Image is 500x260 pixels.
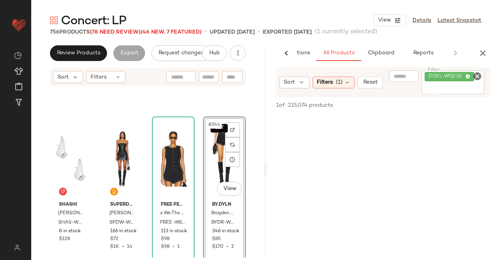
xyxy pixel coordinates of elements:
i: Clear Filter [473,72,482,81]
span: Hub [209,50,220,56]
span: #244 [207,121,222,129]
img: heart_red.DM2ytmEG.svg [11,17,27,33]
span: BYDR-WF8 [211,219,236,226]
img: FREE-WS5037_V1.jpg [155,119,192,198]
span: (46 New, 7 Featured) [141,29,202,35]
span: [PERSON_NAME] [58,210,83,217]
span: Request changes [158,50,204,56]
span: 215,074 products [288,101,333,109]
span: • [119,244,127,249]
img: svg%3e [61,189,65,194]
span: 113 in stock [161,228,187,235]
span: $72 [110,236,118,243]
img: SPDW-WD2618_V1.jpg [104,119,141,198]
span: Free People [161,201,186,208]
button: View [373,14,406,26]
button: Hub [202,45,227,61]
p: updated [DATE] [210,28,255,36]
span: • [170,244,177,249]
span: (78 Need Review) [90,29,141,35]
span: superdown [110,201,135,208]
span: 14 [127,244,132,249]
button: Reset [358,77,383,88]
span: • [205,27,207,37]
span: $128 [59,236,70,243]
span: SHAS-WL1100 [58,219,83,226]
img: BYDR-WF8_V1.jpg [206,119,243,198]
span: • [258,27,260,37]
span: Brayden Micro Shorts [211,210,236,217]
span: Concert: LP [61,13,126,29]
span: x We The Free [PERSON_NAME] [160,210,185,217]
span: Review Products [57,50,100,56]
span: 1 of [276,101,285,109]
img: svg%3e [50,16,58,24]
span: View [223,186,236,192]
button: Request changes [152,45,210,61]
span: 756 [50,29,59,35]
img: svg%3e [112,189,116,194]
span: All Products [323,50,355,56]
a: Details [412,16,431,25]
span: [PERSON_NAME] Mini Dress [109,210,134,217]
p: Exported [DATE] [263,28,312,36]
img: svg%3e [230,142,235,147]
span: SPDW-WD2618 [109,219,134,226]
span: SHASHI [59,201,84,208]
img: svg%3e [14,52,22,59]
span: Filters [317,78,333,86]
img: svg%3e [230,127,235,132]
span: $98 [161,236,170,243]
span: Clipboard [367,50,394,56]
span: Reset [362,79,377,86]
div: Products [50,28,202,36]
span: (1 currently selected) [315,27,377,37]
span: 166 in stock [110,228,137,235]
img: SHAS-WL1100_V1.jpg [53,119,90,198]
span: Filters [91,73,107,81]
span: Sort [57,73,69,81]
span: COEL-WQ230 [429,73,465,80]
span: $98 [161,244,170,249]
span: View [378,17,391,23]
button: Review Products [50,45,107,61]
span: 8 in stock [59,228,81,235]
span: FREE-WS5037 [160,219,185,226]
img: svg%3e [9,244,25,251]
span: $1K [110,244,119,249]
span: (1) [336,78,343,86]
span: Sort [284,78,295,86]
a: Latest Snapshot [437,16,481,25]
button: View [217,182,242,196]
span: Reports [412,50,433,56]
span: 1 [177,244,180,249]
